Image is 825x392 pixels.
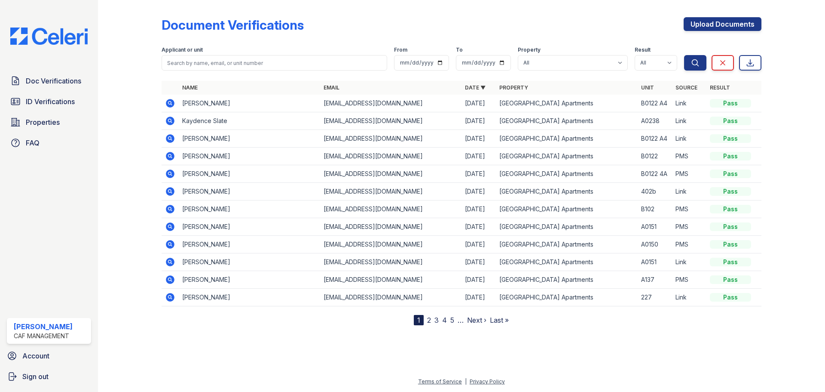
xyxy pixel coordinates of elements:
[461,271,496,289] td: [DATE]
[635,46,651,53] label: Result
[465,84,486,91] a: Date ▼
[638,218,672,236] td: A0151
[461,165,496,183] td: [DATE]
[710,222,751,231] div: Pass
[414,315,424,325] div: 1
[638,130,672,148] td: B0122 A4
[672,112,706,130] td: Link
[456,46,463,53] label: To
[461,253,496,271] td: [DATE]
[638,271,672,289] td: A137
[710,170,751,178] div: Pass
[179,130,320,148] td: [PERSON_NAME]
[672,271,706,289] td: PMS
[638,183,672,201] td: 402b
[672,165,706,183] td: PMS
[672,236,706,253] td: PMS
[496,253,637,271] td: [GEOGRAPHIC_DATA] Apartments
[710,293,751,302] div: Pass
[710,258,751,266] div: Pass
[320,95,461,112] td: [EMAIL_ADDRESS][DOMAIN_NAME]
[496,148,637,165] td: [GEOGRAPHIC_DATA] Apartments
[638,236,672,253] td: A0150
[467,316,486,324] a: Next ›
[710,205,751,213] div: Pass
[26,96,75,107] span: ID Verifications
[320,253,461,271] td: [EMAIL_ADDRESS][DOMAIN_NAME]
[14,321,73,332] div: [PERSON_NAME]
[710,99,751,108] div: Pass
[162,17,304,33] div: Document Verifications
[672,95,706,112] td: Link
[7,93,91,110] a: ID Verifications
[320,148,461,165] td: [EMAIL_ADDRESS][DOMAIN_NAME]
[320,218,461,236] td: [EMAIL_ADDRESS][DOMAIN_NAME]
[641,84,654,91] a: Unit
[26,76,81,86] span: Doc Verifications
[320,289,461,306] td: [EMAIL_ADDRESS][DOMAIN_NAME]
[461,289,496,306] td: [DATE]
[3,368,95,385] a: Sign out
[320,165,461,183] td: [EMAIL_ADDRESS][DOMAIN_NAME]
[499,84,528,91] a: Property
[461,183,496,201] td: [DATE]
[710,84,730,91] a: Result
[434,316,439,324] a: 3
[518,46,541,53] label: Property
[7,134,91,151] a: FAQ
[394,46,407,53] label: From
[461,236,496,253] td: [DATE]
[179,201,320,218] td: [PERSON_NAME]
[7,114,91,131] a: Properties
[461,95,496,112] td: [DATE]
[675,84,697,91] a: Source
[470,378,505,385] a: Privacy Policy
[672,148,706,165] td: PMS
[324,84,339,91] a: Email
[458,315,464,325] span: …
[320,271,461,289] td: [EMAIL_ADDRESS][DOMAIN_NAME]
[179,183,320,201] td: [PERSON_NAME]
[461,201,496,218] td: [DATE]
[710,117,751,125] div: Pass
[672,183,706,201] td: Link
[14,332,73,340] div: CAF Management
[427,316,431,324] a: 2
[496,95,637,112] td: [GEOGRAPHIC_DATA] Apartments
[179,148,320,165] td: [PERSON_NAME]
[496,271,637,289] td: [GEOGRAPHIC_DATA] Apartments
[496,112,637,130] td: [GEOGRAPHIC_DATA] Apartments
[320,130,461,148] td: [EMAIL_ADDRESS][DOMAIN_NAME]
[638,95,672,112] td: B0122 A4
[461,130,496,148] td: [DATE]
[710,152,751,161] div: Pass
[672,130,706,148] td: Link
[684,17,761,31] a: Upload Documents
[461,148,496,165] td: [DATE]
[638,148,672,165] td: B0122
[710,187,751,196] div: Pass
[496,218,637,236] td: [GEOGRAPHIC_DATA] Apartments
[162,46,203,53] label: Applicant or unit
[496,289,637,306] td: [GEOGRAPHIC_DATA] Apartments
[182,84,198,91] a: Name
[465,378,467,385] div: |
[179,95,320,112] td: [PERSON_NAME]
[638,201,672,218] td: B102
[450,316,454,324] a: 5
[496,236,637,253] td: [GEOGRAPHIC_DATA] Apartments
[26,138,40,148] span: FAQ
[179,218,320,236] td: [PERSON_NAME]
[3,347,95,364] a: Account
[320,236,461,253] td: [EMAIL_ADDRESS][DOMAIN_NAME]
[179,289,320,306] td: [PERSON_NAME]
[461,112,496,130] td: [DATE]
[710,275,751,284] div: Pass
[496,183,637,201] td: [GEOGRAPHIC_DATA] Apartments
[496,130,637,148] td: [GEOGRAPHIC_DATA] Apartments
[162,55,387,71] input: Search by name, email, or unit number
[442,316,447,324] a: 4
[672,289,706,306] td: Link
[638,253,672,271] td: A0151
